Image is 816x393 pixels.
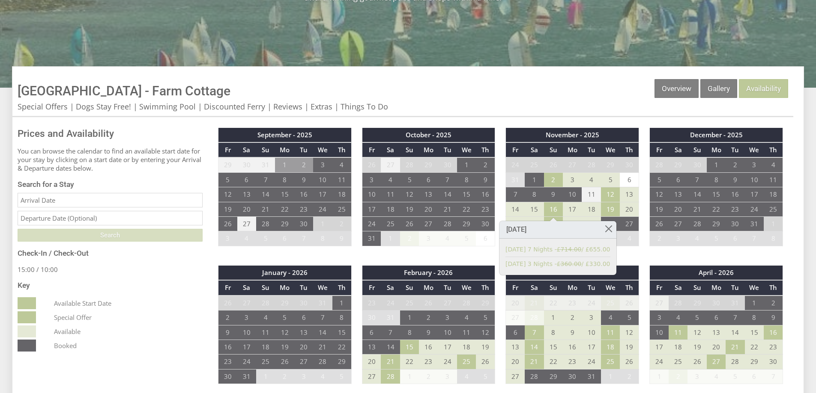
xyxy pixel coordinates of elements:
th: Mo [275,142,294,157]
td: 15 [275,187,294,202]
a: [DATE] 3 Nights -£360.00/ £330.00 [505,260,610,269]
th: Fr [218,280,237,295]
td: 3 [563,172,582,187]
td: 14 [256,187,275,202]
td: 27 [506,310,525,325]
td: 1 [275,157,294,172]
td: 23 [294,202,313,216]
th: Tu [726,142,744,157]
td: 21 [256,202,275,216]
td: 5 [218,172,237,187]
th: Mo [275,280,294,295]
th: Tu [294,280,313,295]
th: Tu [438,280,457,295]
td: 8 [332,310,351,325]
strike: £360.00 [557,260,582,267]
td: 12 [650,187,669,202]
td: 2 [218,310,237,325]
a: Reviews [273,101,302,112]
td: 30 [476,217,495,231]
td: 28 [687,217,706,231]
th: Th [620,280,639,295]
a: Availability [739,79,788,98]
td: 9 [476,172,495,187]
td: 1 [457,157,476,172]
input: Arrival Date [18,193,203,207]
th: Su [687,142,706,157]
td: 28 [438,217,457,231]
th: October - 2025 [362,128,495,142]
td: 9 [726,172,744,187]
th: Su [400,142,419,157]
th: Su [544,142,563,157]
a: Gallery [700,79,737,98]
td: 28 [256,217,275,231]
td: 16 [544,202,563,216]
td: 20 [669,202,687,216]
th: Sa [669,142,687,157]
td: 4 [438,231,457,246]
td: 6 [294,310,313,325]
td: 23 [362,295,381,310]
td: 16 [294,187,313,202]
td: 31 [256,157,275,172]
th: Su [400,280,419,295]
td: 23 [563,295,582,310]
th: Th [620,142,639,157]
td: 20 [506,295,525,310]
td: 15 [457,187,476,202]
td: 29 [218,157,237,172]
td: 6 [419,172,438,187]
td: 27 [669,217,687,231]
td: 20 [419,202,438,216]
td: 24 [506,157,525,172]
td: 2 [476,157,495,172]
td: 1 [525,172,544,187]
a: Things To Do [341,101,388,112]
td: 18 [381,202,400,216]
th: Mo [563,280,582,295]
td: 11 [381,187,400,202]
td: 1 [707,157,726,172]
td: 24 [563,217,582,231]
td: 4 [620,231,639,246]
td: 25 [332,202,351,216]
a: Prices and Availability [18,128,203,139]
th: Fr [362,142,381,157]
td: 28 [256,295,275,310]
td: 21 [438,202,457,216]
td: 13 [237,187,256,202]
td: 2 [764,295,783,310]
td: 1 [332,295,351,310]
td: 28 [582,157,601,172]
td: 11 [582,187,601,202]
td: 8 [275,172,294,187]
td: 28 [650,157,669,172]
td: 22 [544,295,563,310]
a: Special Offers [18,101,68,112]
td: 29 [707,217,726,231]
th: Su [256,280,275,295]
td: 21 [687,202,706,216]
td: 30 [438,157,457,172]
th: Mo [563,142,582,157]
td: 29 [275,295,294,310]
td: 27 [650,295,669,310]
th: Sa [525,142,544,157]
td: 6 [237,172,256,187]
td: 4 [237,231,256,246]
td: 17 [313,187,332,202]
td: 6 [726,231,744,246]
td: 8 [525,187,544,202]
td: 24 [582,295,601,310]
th: Fr [218,142,237,157]
td: 16 [726,187,744,202]
td: 6 [476,231,495,246]
td: 19 [650,202,669,216]
td: 26 [218,295,237,310]
td: 31 [506,172,525,187]
td: 25 [381,217,400,231]
td: 23 [544,217,563,231]
td: 26 [544,157,563,172]
td: 5 [650,172,669,187]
